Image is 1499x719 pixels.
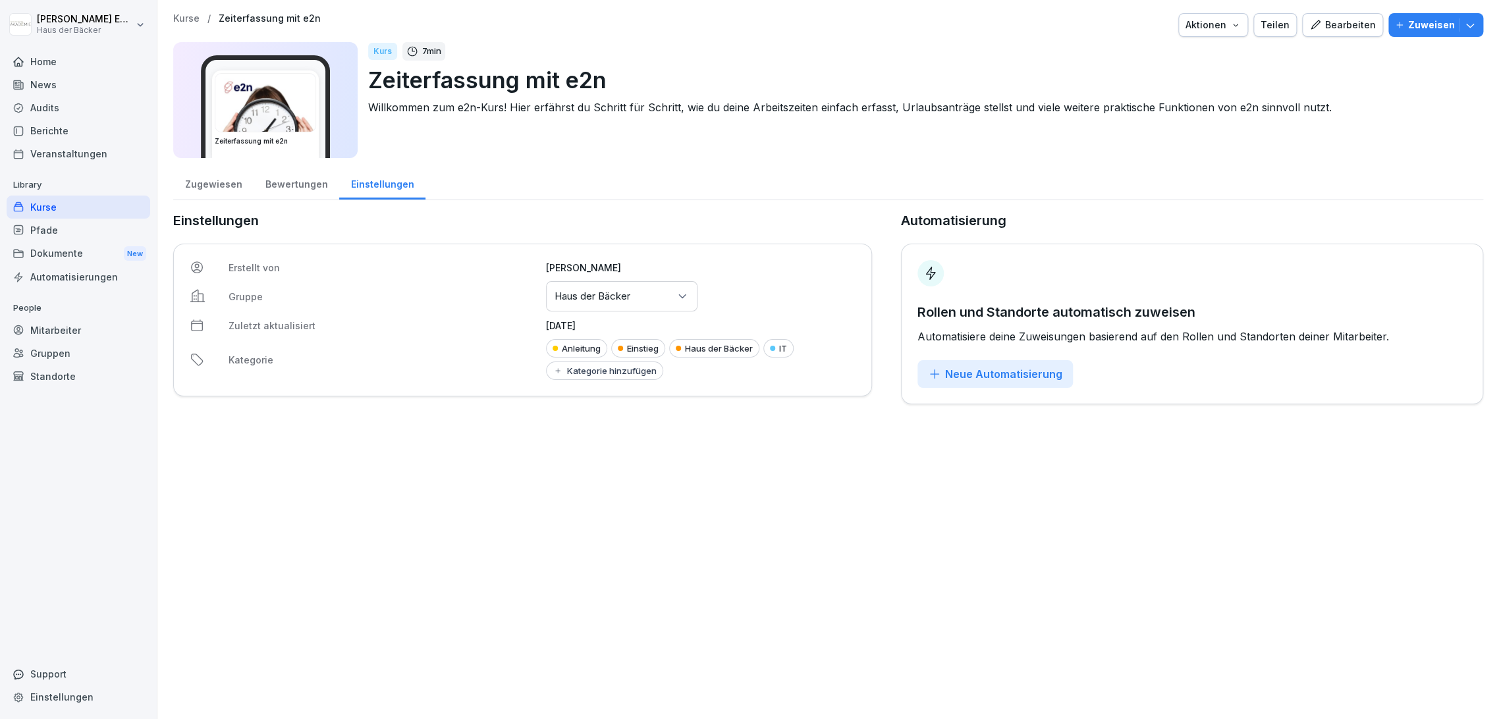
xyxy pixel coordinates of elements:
a: Einstellungen [7,685,150,708]
button: Bearbeiten [1302,13,1383,37]
div: New [124,246,146,261]
a: Standorte [7,365,150,388]
p: People [7,298,150,319]
p: Haus der Bäcker [37,26,133,35]
h3: Zeiterfassung mit e2n [215,136,316,146]
p: Einstellungen [173,211,872,230]
p: Library [7,174,150,196]
div: Kurs [368,43,397,60]
div: IT [763,339,794,358]
p: Haus der Bäcker [555,290,630,303]
p: [PERSON_NAME] Ehlerding [37,14,133,25]
a: DokumenteNew [7,242,150,266]
div: Aktionen [1186,18,1241,32]
div: Neue Automatisierung [928,367,1062,381]
div: Haus der Bäcker [669,339,759,358]
p: Zeiterfassung mit e2n [368,63,1473,97]
p: Erstellt von [229,261,538,275]
button: Zuweisen [1388,13,1483,37]
a: Kurse [173,13,200,24]
div: Teilen [1261,18,1290,32]
p: Gruppe [229,290,538,304]
p: Automatisierung [901,211,1006,230]
button: Teilen [1253,13,1297,37]
div: Anleitung [546,339,607,358]
button: Kategorie hinzufügen [546,361,663,380]
p: Rollen und Standorte automatisch zuweisen [917,302,1467,322]
a: Berichte [7,119,150,142]
p: 7 min [422,45,441,58]
a: Gruppen [7,342,150,365]
a: Zeiterfassung mit e2n [219,13,321,24]
button: Aktionen [1178,13,1248,37]
a: Einstellungen [339,166,425,200]
p: Kategorie [229,353,538,367]
p: Zuweisen [1408,18,1455,32]
div: Dokumente [7,242,150,266]
a: Bewertungen [254,166,339,200]
div: Bearbeiten [1309,18,1376,32]
p: Zuletzt aktualisiert [229,319,538,333]
a: Pfade [7,219,150,242]
a: Veranstaltungen [7,142,150,165]
div: Einstieg [611,339,665,358]
a: Automatisierungen [7,265,150,288]
p: / [207,13,211,24]
p: [PERSON_NAME] [546,261,856,275]
p: Automatisiere deine Zuweisungen basierend auf den Rollen und Standorten deiner Mitarbeiter. [917,329,1467,344]
p: [DATE] [546,319,856,333]
a: Mitarbeiter [7,319,150,342]
button: Neue Automatisierung [917,360,1073,388]
a: Kurse [7,196,150,219]
a: Home [7,50,150,73]
div: Kategorie hinzufügen [553,365,657,376]
a: Audits [7,96,150,119]
p: Willkommen zum e2n-Kurs! Hier erfährst du Schritt für Schritt, wie du deine Arbeitszeiten einfach... [368,99,1473,115]
a: News [7,73,150,96]
a: Zugewiesen [173,166,254,200]
img: lysz5sqnxflpxgfcucko2ufd.png [215,74,315,132]
div: Support [7,662,150,685]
